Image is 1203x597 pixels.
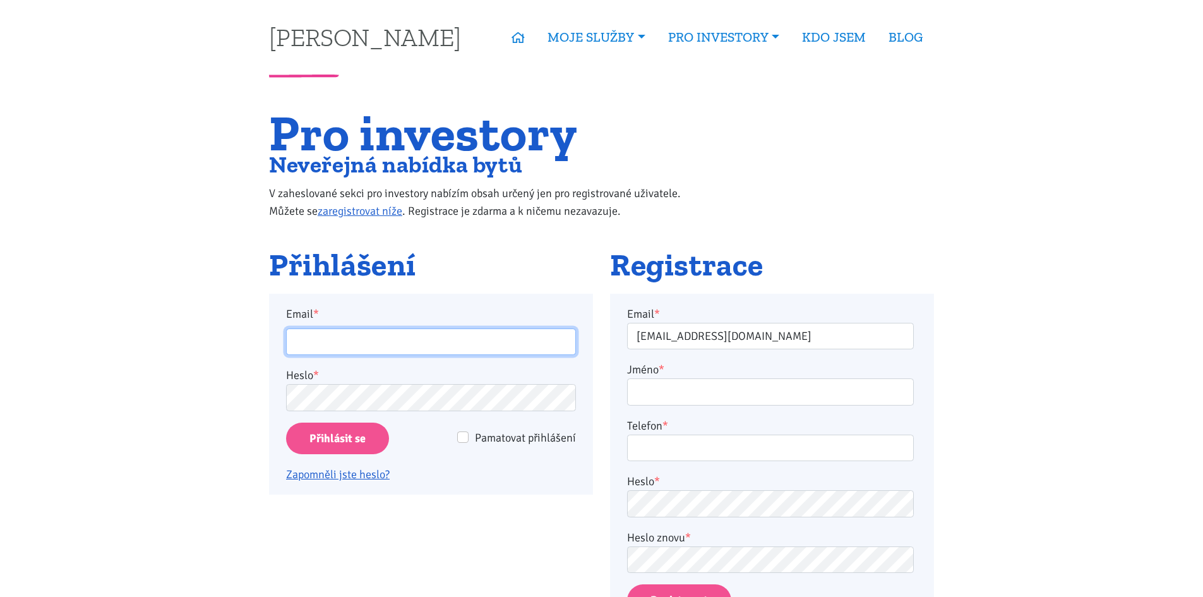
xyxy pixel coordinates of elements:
[657,23,791,52] a: PRO INVESTORY
[536,23,656,52] a: MOJE SLUŽBY
[278,305,585,323] label: Email
[877,23,934,52] a: BLOG
[627,361,664,378] label: Jméno
[791,23,877,52] a: KDO JSEM
[286,423,389,455] input: Přihlásit se
[269,25,461,49] a: [PERSON_NAME]
[269,112,707,154] h1: Pro investory
[627,529,691,546] label: Heslo znovu
[286,467,390,481] a: Zapomněli jste heslo?
[654,474,660,488] abbr: required
[662,419,668,433] abbr: required
[654,307,660,321] abbr: required
[286,366,319,384] label: Heslo
[269,154,707,175] h2: Neveřejná nabídka bytů
[269,184,707,220] p: V zaheslované sekci pro investory nabízím obsah určený jen pro registrované uživatele. Můžete se ...
[685,531,691,545] abbr: required
[627,473,660,490] label: Heslo
[627,305,660,323] label: Email
[610,248,934,282] h2: Registrace
[269,248,593,282] h2: Přihlášení
[475,431,576,445] span: Pamatovat přihlášení
[659,363,664,377] abbr: required
[318,204,402,218] a: zaregistrovat níže
[627,417,668,435] label: Telefon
